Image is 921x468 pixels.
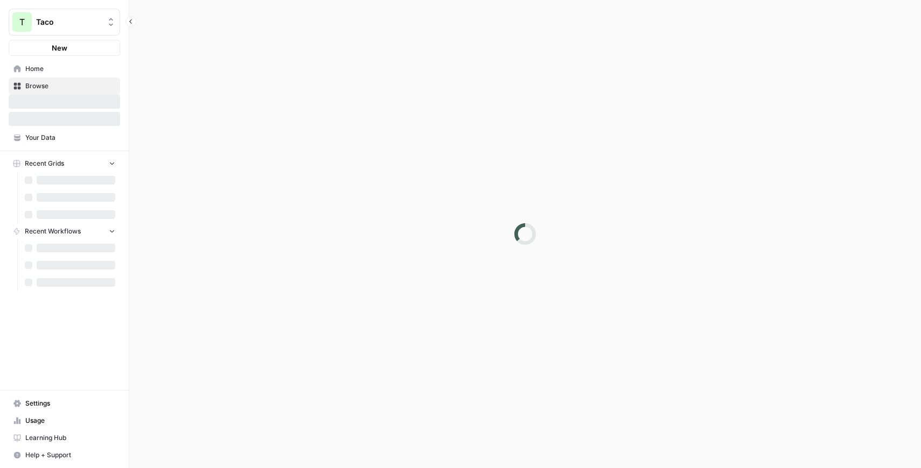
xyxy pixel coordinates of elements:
[9,395,120,412] a: Settings
[25,159,64,168] span: Recent Grids
[9,223,120,239] button: Recent Workflows
[9,77,120,95] a: Browse
[9,129,120,146] a: Your Data
[9,429,120,446] a: Learning Hub
[25,450,115,460] span: Help + Support
[9,412,120,429] a: Usage
[52,42,67,53] span: New
[36,17,101,27] span: Taco
[9,40,120,56] button: New
[25,226,81,236] span: Recent Workflows
[9,60,120,77] a: Home
[25,64,115,74] span: Home
[9,446,120,464] button: Help + Support
[9,9,120,36] button: Workspace: Taco
[25,399,115,408] span: Settings
[25,416,115,426] span: Usage
[25,81,115,91] span: Browse
[25,133,115,143] span: Your Data
[25,433,115,443] span: Learning Hub
[19,16,25,29] span: T
[9,155,120,172] button: Recent Grids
